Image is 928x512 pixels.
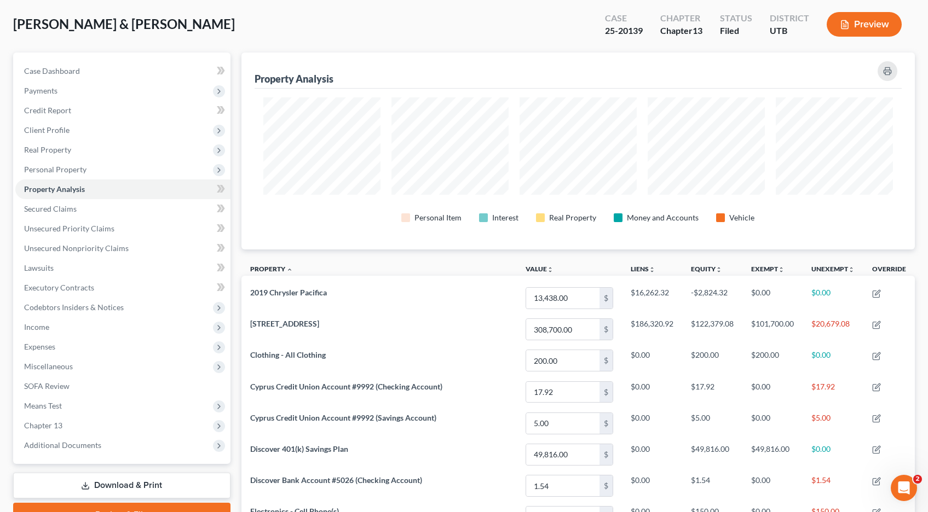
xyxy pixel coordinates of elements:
[24,302,124,312] span: Codebtors Insiders & Notices
[622,408,682,439] td: $0.00
[803,470,863,501] td: $1.54
[682,314,742,345] td: $122,379.08
[250,350,326,359] span: Clothing - All Clothing
[742,470,803,501] td: $0.00
[742,345,803,376] td: $200.00
[742,439,803,470] td: $49,816.00
[803,282,863,313] td: $0.00
[631,265,655,273] a: Liensunfold_more
[250,444,348,453] span: Discover 401(k) Savings Plan
[250,319,319,328] span: [STREET_ADDRESS]
[720,12,752,25] div: Status
[24,106,71,115] span: Credit Report
[803,345,863,376] td: $0.00
[770,12,809,25] div: District
[803,314,863,345] td: $20,679.08
[682,439,742,470] td: $49,816.00
[24,401,62,410] span: Means Test
[811,265,855,273] a: Unexemptunfold_more
[622,314,682,345] td: $186,320.92
[24,204,77,213] span: Secured Claims
[286,266,293,273] i: expand_less
[24,283,94,292] span: Executory Contracts
[913,475,922,484] span: 2
[622,345,682,376] td: $0.00
[24,322,49,331] span: Income
[24,66,80,75] span: Case Dashboard
[24,243,129,253] span: Unsecured Nonpriority Claims
[627,212,699,223] div: Money and Accounts
[622,439,682,470] td: $0.00
[600,319,613,340] div: $
[682,282,742,313] td: -$2,824.32
[250,288,327,297] span: 2019 Chrysler Pacifica
[250,475,422,485] span: Discover Bank Account #5026 (Checking Account)
[13,473,230,498] a: Download & Print
[770,25,809,37] div: UTB
[605,25,643,37] div: 25-20139
[15,258,230,278] a: Lawsuits
[24,145,71,154] span: Real Property
[693,25,702,36] span: 13
[24,263,54,272] span: Lawsuits
[15,238,230,258] a: Unsecured Nonpriority Claims
[682,470,742,501] td: $1.54
[660,25,702,37] div: Chapter
[15,376,230,396] a: SOFA Review
[24,184,85,194] span: Property Analysis
[742,314,803,345] td: $101,700.00
[24,440,101,450] span: Additional Documents
[526,382,600,403] input: 0.00
[24,165,87,174] span: Personal Property
[682,408,742,439] td: $5.00
[526,288,600,309] input: 0.00
[891,475,917,501] iframe: Intercom live chat
[24,421,62,430] span: Chapter 13
[526,475,600,496] input: 0.00
[827,12,902,37] button: Preview
[660,12,702,25] div: Chapter
[863,258,915,283] th: Override
[15,199,230,219] a: Secured Claims
[526,444,600,465] input: 0.00
[24,125,70,135] span: Client Profile
[13,16,235,32] span: [PERSON_NAME] & [PERSON_NAME]
[622,376,682,408] td: $0.00
[600,475,613,496] div: $
[803,408,863,439] td: $5.00
[15,101,230,120] a: Credit Report
[414,212,462,223] div: Personal Item
[600,350,613,371] div: $
[250,265,293,273] a: Property expand_less
[526,319,600,340] input: 0.00
[15,219,230,238] a: Unsecured Priority Claims
[605,12,643,25] div: Case
[803,439,863,470] td: $0.00
[778,266,785,273] i: unfold_more
[742,376,803,408] td: $0.00
[751,265,785,273] a: Exemptunfold_more
[24,362,73,371] span: Miscellaneous
[24,342,55,351] span: Expenses
[622,282,682,313] td: $16,262.32
[526,350,600,371] input: 0.00
[250,382,442,391] span: Cyprus Credit Union Account #9992 (Checking Account)
[691,265,722,273] a: Equityunfold_more
[24,381,70,391] span: SOFA Review
[803,376,863,408] td: $17.92
[600,288,613,309] div: $
[24,86,57,95] span: Payments
[492,212,518,223] div: Interest
[649,266,655,273] i: unfold_more
[600,413,613,434] div: $
[15,278,230,298] a: Executory Contracts
[848,266,855,273] i: unfold_more
[526,413,600,434] input: 0.00
[24,224,114,233] span: Unsecured Priority Claims
[549,212,596,223] div: Real Property
[255,72,333,85] div: Property Analysis
[622,470,682,501] td: $0.00
[742,282,803,313] td: $0.00
[15,61,230,81] a: Case Dashboard
[526,265,554,273] a: Valueunfold_more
